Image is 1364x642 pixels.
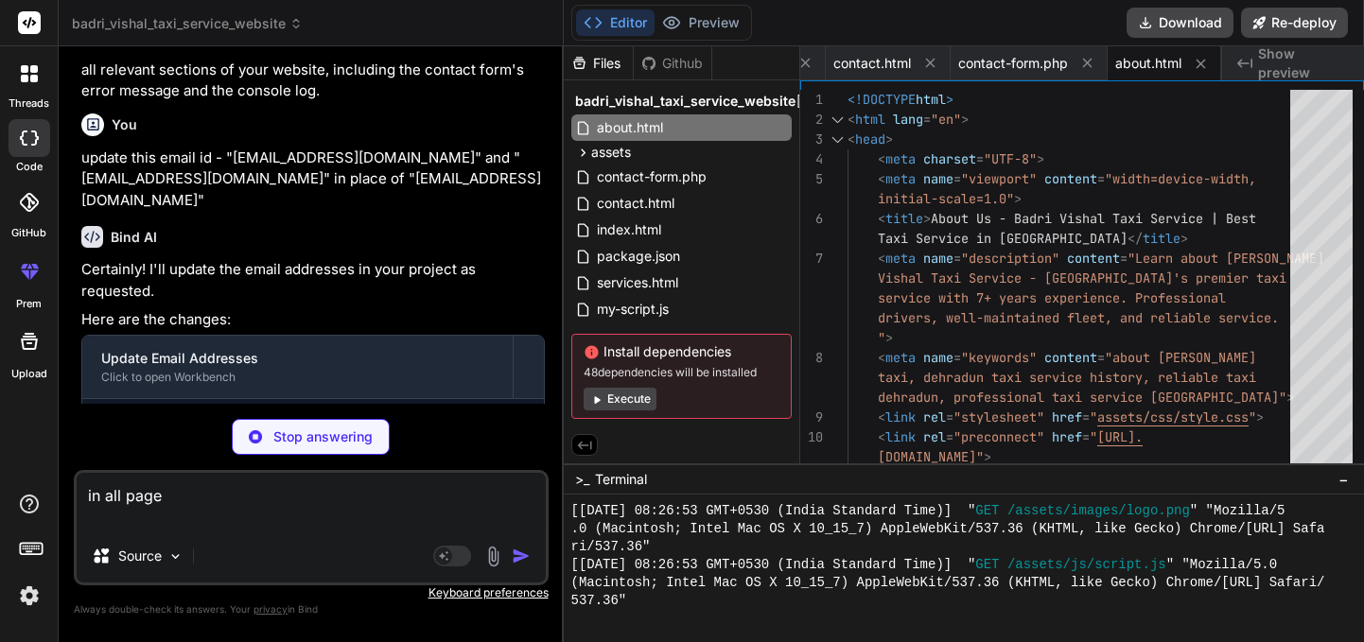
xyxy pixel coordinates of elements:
span: > [1037,150,1044,167]
p: Keyboard preferences [74,585,549,600]
div: 3 [800,130,823,149]
span: > [1180,230,1188,247]
span: = [953,170,961,187]
h6: You [112,115,137,134]
span: > [1256,408,1264,425]
span: rel [923,428,946,445]
span: charset [923,150,976,167]
span: > [923,210,931,227]
button: Re-deploy [1241,8,1348,38]
span: contact-form.php [595,165,708,188]
span: > [1014,190,1022,207]
span: contact.html [833,54,911,73]
div: Click to collapse the range. [825,130,849,149]
img: attachment [482,546,504,567]
span: [[DATE] 08:26:53 GMT+0530 (India Standard Time)] " [571,556,976,574]
div: 8 [800,348,823,368]
span: = [1097,349,1105,366]
span: > [961,111,969,128]
div: 2 [800,110,823,130]
span: About Us - Badri Vishal Taxi Service | Best [931,210,1256,227]
span: > [1286,389,1294,406]
span: " "Mozilla/5.0 [1166,556,1277,574]
span: content [1067,250,1120,267]
div: Github [634,54,711,73]
div: Update Email Addresses [101,349,494,368]
span: title [885,210,923,227]
span: about.html [1115,54,1181,73]
img: settings [13,580,45,612]
div: 6 [800,209,823,229]
span: > [885,329,893,346]
span: = [1120,250,1128,267]
p: Here are the changes: [81,309,545,331]
span: "width=device-width, [1105,170,1256,187]
span: < [848,111,855,128]
span: <!DOCTYPE [848,91,916,108]
span: "en" [931,111,961,128]
span: "about [PERSON_NAME] [1105,349,1256,366]
span: = [923,111,931,128]
p: Certainly! I'll update the email addresses in your project as requested. [81,259,545,302]
span: = [953,250,961,267]
span: meta [885,170,916,187]
label: threads [9,95,49,112]
span: name [923,250,953,267]
button: Download [1127,8,1233,38]
span: ri/537.36" [571,538,651,556]
span: [URL]. [1097,428,1143,445]
label: prem [16,296,42,312]
span: < [848,130,855,147]
span: href [1052,428,1082,445]
span: Install dependencies [584,342,779,361]
span: = [1082,428,1090,445]
span: </ [1128,230,1143,247]
span: contact-form.php [958,54,1068,73]
span: meta [885,250,916,267]
span: lang [893,111,923,128]
span: 48 dependencies will be installed [584,365,779,380]
span: head [855,130,885,147]
span: = [976,150,984,167]
div: Click to collapse the range. [825,110,849,130]
div: Files [564,54,633,73]
span: "preconnect" [953,428,1044,445]
span: = [953,349,961,366]
span: " [1090,428,1097,445]
span: assets/css/style.css [1097,408,1249,425]
div: 1 [800,90,823,110]
span: > [946,91,953,108]
span: privacy [254,603,288,615]
span: = [946,428,953,445]
span: service with 7+ years experience. Professional [878,289,1226,306]
span: < [878,408,885,425]
span: badri_vishal_taxi_service_website [72,14,303,33]
img: icon [512,547,531,565]
span: drivers, well-maintained fleet, and reliable servi [878,309,1256,326]
span: = [1082,408,1090,425]
span: " "Mozilla/5 [1190,502,1285,520]
textarea: in all page [77,473,546,529]
button: Update Email AddressesClick to open Workbench [82,336,513,398]
span: meta [885,150,916,167]
button: Editor [576,9,655,36]
span: >_ [575,470,589,489]
span: < [878,250,885,267]
span: dehradun, professional taxi service [GEOGRAPHIC_DATA]" [878,389,1286,406]
span: " [1090,408,1097,425]
div: 4 [800,149,823,169]
p: update this email id - "[EMAIL_ADDRESS][DOMAIN_NAME]" and "[EMAIL_ADDRESS][DOMAIN_NAME]" in place... [81,147,545,212]
span: − [1338,470,1349,489]
div: Click to open Workbench [101,370,494,385]
button: − [1335,464,1353,495]
span: " [1249,408,1256,425]
div: 5 [800,169,823,189]
label: GitHub [11,225,46,241]
h6: Bind AI [111,228,157,247]
span: about.html [595,116,665,139]
span: [[DATE] 08:26:53 GMT+0530 (India Standard Time)] " [571,502,976,520]
img: Pick Models [167,548,184,564]
span: "UTF-8" [984,150,1037,167]
span: package.json [595,245,682,268]
span: contact.html [595,192,676,215]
